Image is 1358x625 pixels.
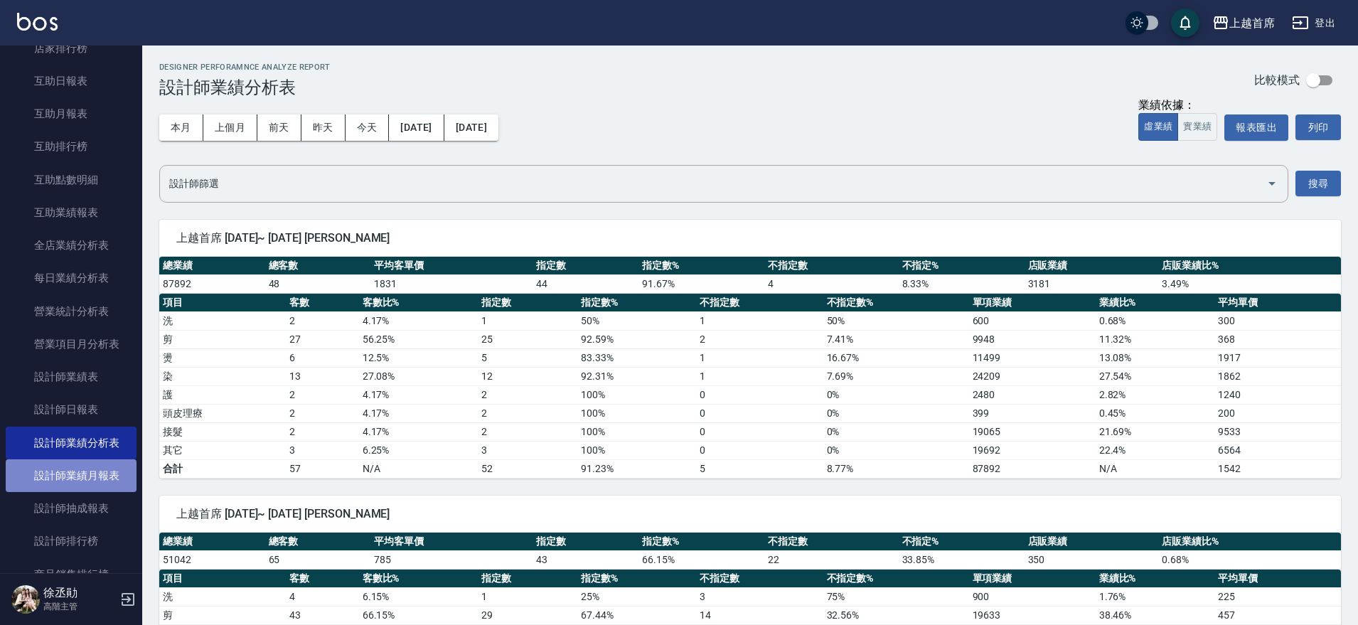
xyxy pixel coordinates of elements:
[1096,459,1214,478] td: N/A
[1138,113,1178,141] button: 虛業績
[265,533,371,551] th: 總客數
[176,507,1324,521] span: 上越首席 [DATE]~ [DATE] [PERSON_NAME]
[1171,9,1199,37] button: save
[1214,587,1341,606] td: 225
[1295,171,1341,197] button: 搜尋
[577,294,696,312] th: 指定數%
[6,229,137,262] a: 全店業績分析表
[969,570,1096,588] th: 單項業績
[1096,441,1214,459] td: 22.4 %
[478,330,577,348] td: 25
[370,533,533,551] th: 平均客單價
[265,550,371,569] td: 65
[823,385,969,404] td: 0 %
[6,262,137,294] a: 每日業績分析表
[6,328,137,360] a: 營業項目月分析表
[1096,294,1214,312] th: 業績比%
[478,367,577,385] td: 12
[6,360,137,393] a: 設計師業績表
[370,274,533,293] td: 1831
[1096,606,1214,624] td: 38.46 %
[577,367,696,385] td: 92.31 %
[159,533,265,551] th: 總業績
[696,570,823,588] th: 不指定數
[638,550,764,569] td: 66.15 %
[1158,533,1341,551] th: 店販業績比%
[1025,257,1158,275] th: 店販業績
[969,606,1096,624] td: 19633
[1096,422,1214,441] td: 21.69 %
[17,13,58,31] img: Logo
[969,459,1096,478] td: 87892
[286,570,359,588] th: 客數
[159,311,286,330] td: 洗
[823,570,969,588] th: 不指定數%
[359,311,478,330] td: 4.17 %
[6,65,137,97] a: 互助日報表
[159,587,286,606] td: 洗
[533,533,638,551] th: 指定數
[1025,533,1158,551] th: 店販業績
[159,330,286,348] td: 剪
[359,330,478,348] td: 56.25 %
[1261,172,1283,195] button: Open
[638,533,764,551] th: 指定數%
[823,294,969,312] th: 不指定數%
[478,422,577,441] td: 2
[823,459,969,478] td: 8.77%
[1096,330,1214,348] td: 11.32 %
[159,114,203,141] button: 本月
[969,385,1096,404] td: 2480
[389,114,444,141] button: [DATE]
[1214,422,1341,441] td: 9533
[478,587,577,606] td: 1
[1158,274,1341,293] td: 3.49 %
[159,422,286,441] td: 接髮
[577,606,696,624] td: 67.44 %
[257,114,301,141] button: 前天
[577,311,696,330] td: 50 %
[359,441,478,459] td: 6.25 %
[159,367,286,385] td: 染
[359,459,478,478] td: N/A
[6,130,137,163] a: 互助排行榜
[1025,274,1158,293] td: 3181
[823,367,969,385] td: 7.69 %
[577,587,696,606] td: 25 %
[286,294,359,312] th: 客數
[696,441,823,459] td: 0
[478,459,577,478] td: 52
[6,393,137,426] a: 設計師日報表
[1214,385,1341,404] td: 1240
[1096,385,1214,404] td: 2.82 %
[370,257,533,275] th: 平均客單價
[1025,550,1158,569] td: 350
[577,441,696,459] td: 100 %
[1295,114,1341,140] button: 列印
[1224,114,1288,141] button: 報表匯出
[1214,348,1341,367] td: 1917
[359,367,478,385] td: 27.08 %
[159,294,286,312] th: 項目
[1096,404,1214,422] td: 0.45 %
[533,274,638,293] td: 44
[265,274,371,293] td: 48
[6,459,137,492] a: 設計師業績月報表
[286,367,359,385] td: 13
[286,348,359,367] td: 6
[6,97,137,130] a: 互助月報表
[43,586,116,600] h5: 徐丞勛
[359,606,478,624] td: 66.15 %
[823,404,969,422] td: 0 %
[823,606,969,624] td: 32.56 %
[823,348,969,367] td: 16.67 %
[696,587,823,606] td: 3
[1214,367,1341,385] td: 1862
[6,164,137,196] a: 互助點數明細
[478,311,577,330] td: 1
[1214,404,1341,422] td: 200
[823,330,969,348] td: 7.41 %
[1214,330,1341,348] td: 368
[359,587,478,606] td: 6.15 %
[696,422,823,441] td: 0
